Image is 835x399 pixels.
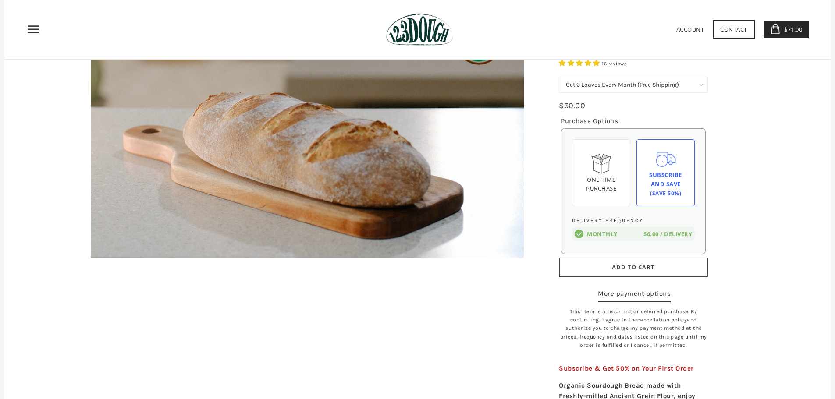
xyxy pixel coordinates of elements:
[637,317,687,323] span: cancellation policy
[579,175,623,194] div: One-time Purchase
[572,217,643,225] legend: Delivery Frequency
[782,25,802,33] span: $71.00
[664,230,692,238] span: delivery
[587,230,643,239] div: Monthly
[764,21,809,38] a: $71.00
[559,59,602,67] span: 4.75 stars
[649,171,682,188] span: Subscribe and save
[559,364,694,372] span: Subscribe & Get 50% on Your First Order
[602,61,627,67] span: 16 reviews
[559,99,585,112] div: $60.00
[676,25,704,33] a: Account
[598,288,671,302] a: More payment options
[713,20,755,39] a: Contact
[643,230,659,238] span: $6.00
[612,263,655,271] span: Add to Cart
[660,230,663,238] span: /
[26,22,40,36] nav: Primary
[559,258,708,277] button: Add to Cart
[650,190,681,197] span: (Save 50%)
[559,307,708,350] small: This item is a recurring or deferred purchase. By continuing, I agree to the and authorize you to...
[386,13,453,46] img: 123Dough Bakery
[561,116,618,126] legend: Purchase Options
